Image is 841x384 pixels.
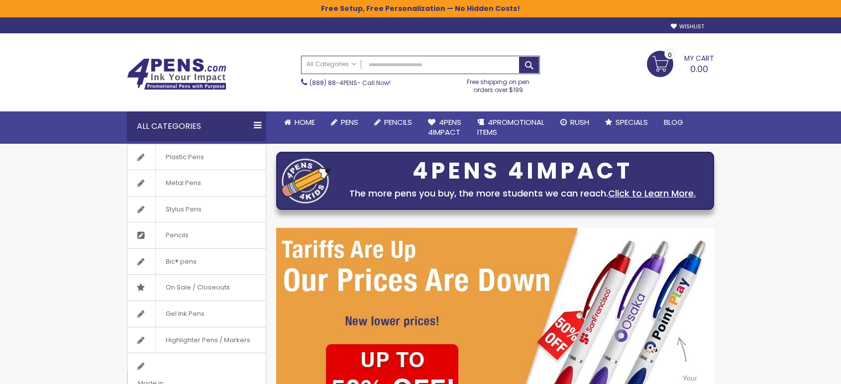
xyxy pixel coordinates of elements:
[690,63,708,75] span: 0.00
[155,144,214,170] span: Plastic Pens
[127,196,266,222] a: Stylus Pens
[295,117,315,127] span: Home
[323,111,366,133] a: Pens
[336,187,709,200] div: The more pens you buy, the more students we can reach.
[310,79,391,87] span: - Call Now!
[155,170,211,196] span: Metal Pens
[155,249,207,275] span: Bic® pens
[127,144,266,170] a: Plastic Pens
[336,161,709,182] div: 4PENS 4IMPACT
[384,117,412,127] span: Pencils
[664,117,683,127] span: Blog
[127,58,226,90] img: 4Pens Custom Pens and Promotional Products
[597,111,656,133] a: Specials
[127,327,266,353] a: Highlighter Pens / Markers
[647,51,714,76] a: 0.00 0
[307,60,356,68] span: All Categories
[302,56,361,73] a: All Categories
[477,117,544,137] span: 4PROMOTIONAL ITEMS
[310,79,357,87] a: (888) 88-4PENS
[276,111,323,133] a: Home
[668,50,672,60] span: 0
[155,301,214,327] span: Gel Ink Pens
[457,74,540,94] div: Free shipping on pen orders over $199
[341,117,358,127] span: Pens
[127,170,266,196] a: Metal Pens
[155,327,260,353] span: Highlighter Pens / Markers
[366,111,420,133] a: Pencils
[127,249,266,275] a: Bic® pens
[127,111,266,141] div: All Categories
[552,111,597,133] a: Rush
[127,222,266,248] a: Pencils
[616,117,648,127] span: Specials
[428,117,461,137] span: 4Pens 4impact
[420,111,469,144] a: 4Pens4impact
[469,111,552,144] a: 4PROMOTIONALITEMS
[127,275,266,300] a: On Sale / Closeouts
[282,158,331,203] img: four_pen_logo.png
[656,111,691,133] a: Blog
[671,23,704,30] a: Wishlist
[127,301,266,327] a: Gel Ink Pens
[608,187,696,199] a: Click to Learn More.
[570,117,589,127] span: Rush
[155,222,199,248] span: Pencils
[155,275,240,300] span: On Sale / Closeouts
[155,196,211,222] span: Stylus Pens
